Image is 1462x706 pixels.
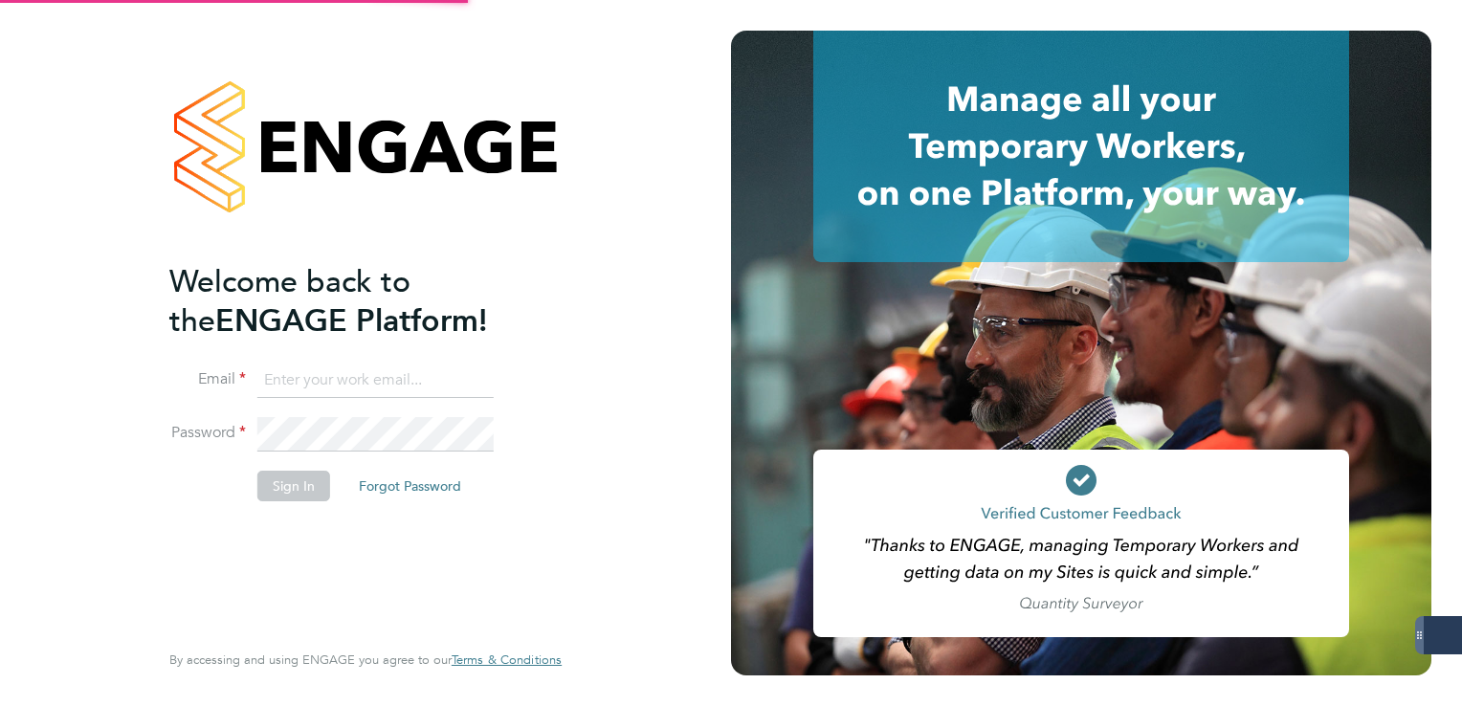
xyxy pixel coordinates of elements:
[452,652,562,668] a: Terms & Conditions
[257,364,494,398] input: Enter your work email...
[169,263,410,340] span: Welcome back to the
[169,423,246,443] label: Password
[169,262,543,341] h2: ENGAGE Platform!
[257,471,330,501] button: Sign In
[169,651,562,668] span: By accessing and using ENGAGE you agree to our
[343,471,476,501] button: Forgot Password
[452,651,562,668] span: Terms & Conditions
[169,369,246,389] label: Email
